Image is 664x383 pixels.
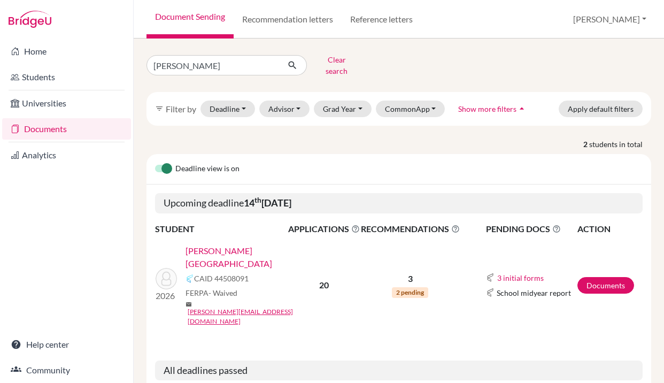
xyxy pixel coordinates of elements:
sup: th [254,196,261,204]
span: PENDING DOCS [486,223,576,235]
span: APPLICATIONS [288,223,360,235]
img: Common App logo [486,288,495,297]
a: Help center [2,334,131,355]
span: School midyear report [497,287,571,298]
span: mail [186,301,192,308]
img: Common App logo [186,274,194,283]
button: Grad Year [314,101,372,117]
button: 3 initial forms [497,272,544,284]
a: Students [2,66,131,88]
p: 2026 [156,289,177,302]
span: RECOMMENDATIONS [361,223,460,235]
a: Universities [2,93,131,114]
a: [PERSON_NAME][EMAIL_ADDRESS][DOMAIN_NAME] [188,307,295,326]
strong: 2 [583,139,589,150]
span: 2 pending [392,287,428,298]
span: Show more filters [458,104,516,113]
button: [PERSON_NAME] [568,9,651,29]
h5: Upcoming deadline [155,193,643,213]
h5: All deadlines passed [155,361,643,381]
img: Common App logo [486,273,495,282]
th: STUDENT [155,222,288,236]
a: Documents [577,277,634,294]
b: 20 [319,280,329,290]
span: - Waived [209,288,237,297]
a: Community [2,359,131,381]
span: FERPA [186,287,237,298]
p: 3 [361,272,460,285]
span: students in total [589,139,651,150]
a: Documents [2,118,131,140]
img: Murphy, Kylah [156,268,177,289]
button: Show more filtersarrow_drop_up [449,101,536,117]
span: Filter by [166,104,196,114]
span: Deadline view is on [175,163,240,175]
a: Home [2,41,131,62]
button: Apply default filters [559,101,643,117]
th: ACTION [577,222,643,236]
i: filter_list [155,104,164,113]
img: Bridge-U [9,11,51,28]
button: Deadline [200,101,255,117]
button: Advisor [259,101,310,117]
input: Find student by name... [146,55,279,75]
a: Analytics [2,144,131,166]
button: CommonApp [376,101,445,117]
span: CAID 44508091 [194,273,249,284]
i: arrow_drop_up [516,103,527,114]
button: Clear search [307,51,366,79]
b: 14 [DATE] [244,197,291,209]
a: [PERSON_NAME][GEOGRAPHIC_DATA] [186,244,295,270]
